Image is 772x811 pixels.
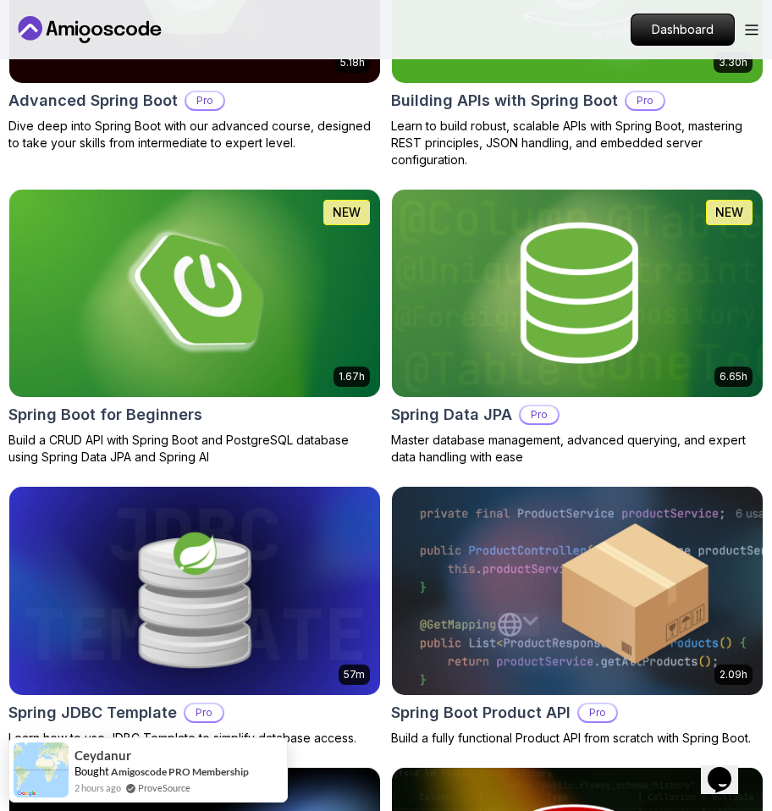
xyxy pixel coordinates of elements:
[745,25,758,36] button: Open Menu
[631,14,734,45] p: Dashboard
[74,781,121,795] span: 2 hours ago
[8,432,381,466] p: Build a CRUD API with Spring Boot and PostgreSQL database using Spring Data JPA and Spring AI
[8,730,381,747] p: Learn how to use JDBC Template to simplify database access.
[391,701,571,725] h2: Spring Boot Product API
[74,748,131,763] span: Ceydanur
[579,704,616,721] p: Pro
[9,190,380,398] img: Spring Boot for Beginners card
[391,189,764,466] a: Spring Data JPA card6.65hNEWSpring Data JPAProMaster database management, advanced querying, and ...
[74,764,109,778] span: Bought
[391,486,764,747] a: Spring Boot Product API card2.09hSpring Boot Product APIProBuild a fully functional Product API f...
[391,89,618,113] h2: Building APIs with Spring Boot
[8,486,381,747] a: Spring JDBC Template card57mSpring JDBC TemplateProLearn how to use JDBC Template to simplify dat...
[344,668,365,681] p: 57m
[521,406,558,423] p: Pro
[138,781,190,795] a: ProveSource
[720,668,747,681] p: 2.09h
[391,730,764,747] p: Build a fully functional Product API from scratch with Spring Boot.
[186,92,223,109] p: Pro
[8,118,381,152] p: Dive deep into Spring Boot with our advanced course, designed to take your skills from intermedia...
[626,92,664,109] p: Pro
[9,487,380,695] img: Spring JDBC Template card
[111,765,249,778] a: Amigoscode PRO Membership
[8,89,178,113] h2: Advanced Spring Boot
[715,204,743,221] p: NEW
[631,14,735,46] a: Dashboard
[8,189,381,466] a: Spring Boot for Beginners card1.67hNEWSpring Boot for BeginnersBuild a CRUD API with Spring Boot ...
[720,370,747,383] p: 6.65h
[333,204,361,221] p: NEW
[8,403,202,427] h2: Spring Boot for Beginners
[391,432,764,466] p: Master database management, advanced querying, and expert data handling with ease
[391,118,764,168] p: Learn to build robust, scalable APIs with Spring Boot, mastering REST principles, JSON handling, ...
[392,487,763,695] img: Spring Boot Product API card
[719,56,747,69] p: 3.30h
[392,190,763,398] img: Spring Data JPA card
[8,701,177,725] h2: Spring JDBC Template
[185,704,223,721] p: Pro
[340,56,365,69] p: 5.18h
[339,370,365,383] p: 1.67h
[14,742,69,797] img: provesource social proof notification image
[701,743,755,794] iframe: chat widget
[391,403,512,427] h2: Spring Data JPA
